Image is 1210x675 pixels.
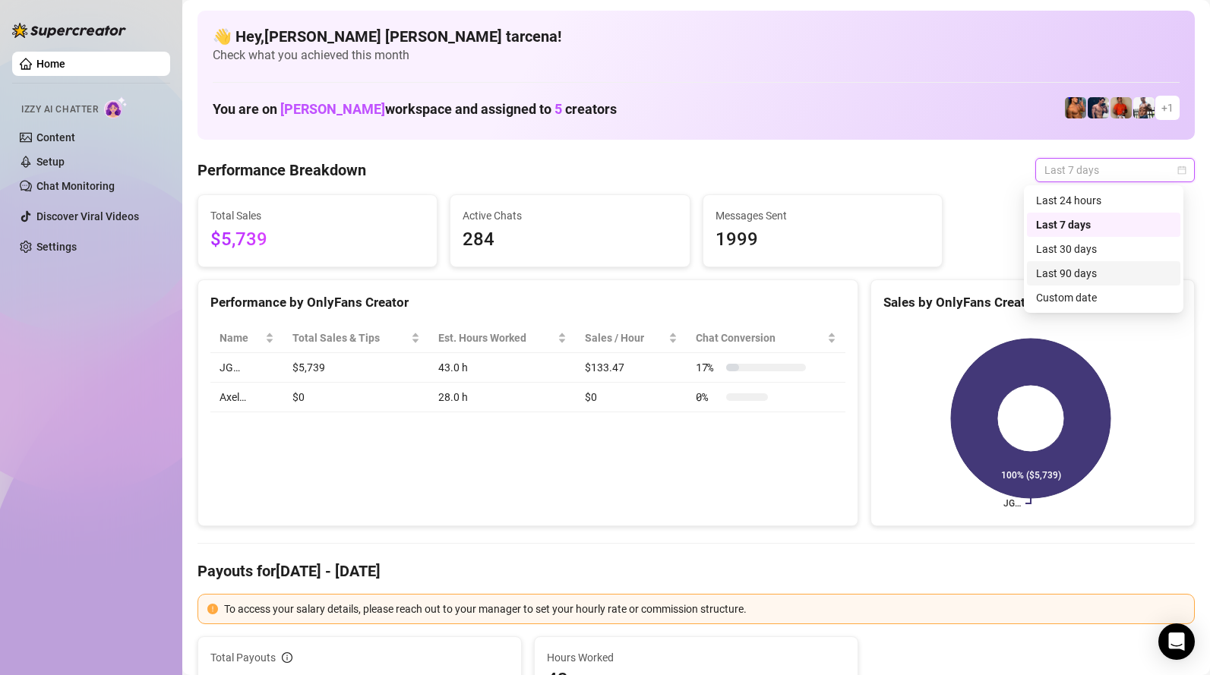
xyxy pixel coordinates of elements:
[576,323,687,353] th: Sales / Hour
[36,210,139,222] a: Discover Viral Videos
[197,560,1195,582] h4: Payouts for [DATE] - [DATE]
[1027,261,1180,285] div: Last 90 days
[36,131,75,144] a: Content
[213,101,617,118] h1: You are on workspace and assigned to creators
[696,330,824,346] span: Chat Conversion
[687,323,845,353] th: Chat Conversion
[554,101,562,117] span: 5
[576,353,687,383] td: $133.47
[1027,237,1180,261] div: Last 30 days
[213,26,1180,47] h4: 👋 Hey, [PERSON_NAME] [PERSON_NAME] tarcena !
[213,47,1180,64] span: Check what you achieved this month
[36,180,115,192] a: Chat Monitoring
[1036,216,1171,233] div: Last 7 days
[1065,97,1086,118] img: JG
[883,292,1182,313] div: Sales by OnlyFans Creator
[1027,285,1180,310] div: Custom date
[696,389,720,405] span: 0 %
[1158,623,1195,660] div: Open Intercom Messenger
[463,226,677,254] span: 284
[283,353,429,383] td: $5,739
[716,207,930,224] span: Messages Sent
[210,207,425,224] span: Total Sales
[283,323,429,353] th: Total Sales & Tips
[576,383,687,412] td: $0
[12,23,126,38] img: logo-BBDzfeDw.svg
[1036,192,1171,209] div: Last 24 hours
[1177,166,1186,175] span: calendar
[696,359,720,376] span: 17 %
[220,330,262,346] span: Name
[283,383,429,412] td: $0
[716,226,930,254] span: 1999
[36,241,77,253] a: Settings
[1133,97,1155,118] img: JUSTIN
[210,353,283,383] td: JG…
[292,330,408,346] span: Total Sales & Tips
[36,58,65,70] a: Home
[280,101,385,117] span: [PERSON_NAME]
[1088,97,1109,118] img: Axel
[207,604,218,614] span: exclamation-circle
[463,207,677,224] span: Active Chats
[1036,241,1171,257] div: Last 30 days
[282,652,292,663] span: info-circle
[210,649,276,666] span: Total Payouts
[1027,188,1180,213] div: Last 24 hours
[1161,99,1174,116] span: + 1
[210,323,283,353] th: Name
[1003,498,1021,509] text: JG…
[547,649,845,666] span: Hours Worked
[438,330,554,346] div: Est. Hours Worked
[36,156,65,168] a: Setup
[1110,97,1132,118] img: Justin
[104,96,128,118] img: AI Chatter
[210,226,425,254] span: $5,739
[1044,159,1186,181] span: Last 7 days
[585,330,665,346] span: Sales / Hour
[224,601,1185,617] div: To access your salary details, please reach out to your manager to set your hourly rate or commis...
[1036,289,1171,306] div: Custom date
[1036,265,1171,282] div: Last 90 days
[210,292,845,313] div: Performance by OnlyFans Creator
[197,159,366,181] h4: Performance Breakdown
[21,103,98,117] span: Izzy AI Chatter
[210,383,283,412] td: Axel…
[1027,213,1180,237] div: Last 7 days
[429,353,576,383] td: 43.0 h
[429,383,576,412] td: 28.0 h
